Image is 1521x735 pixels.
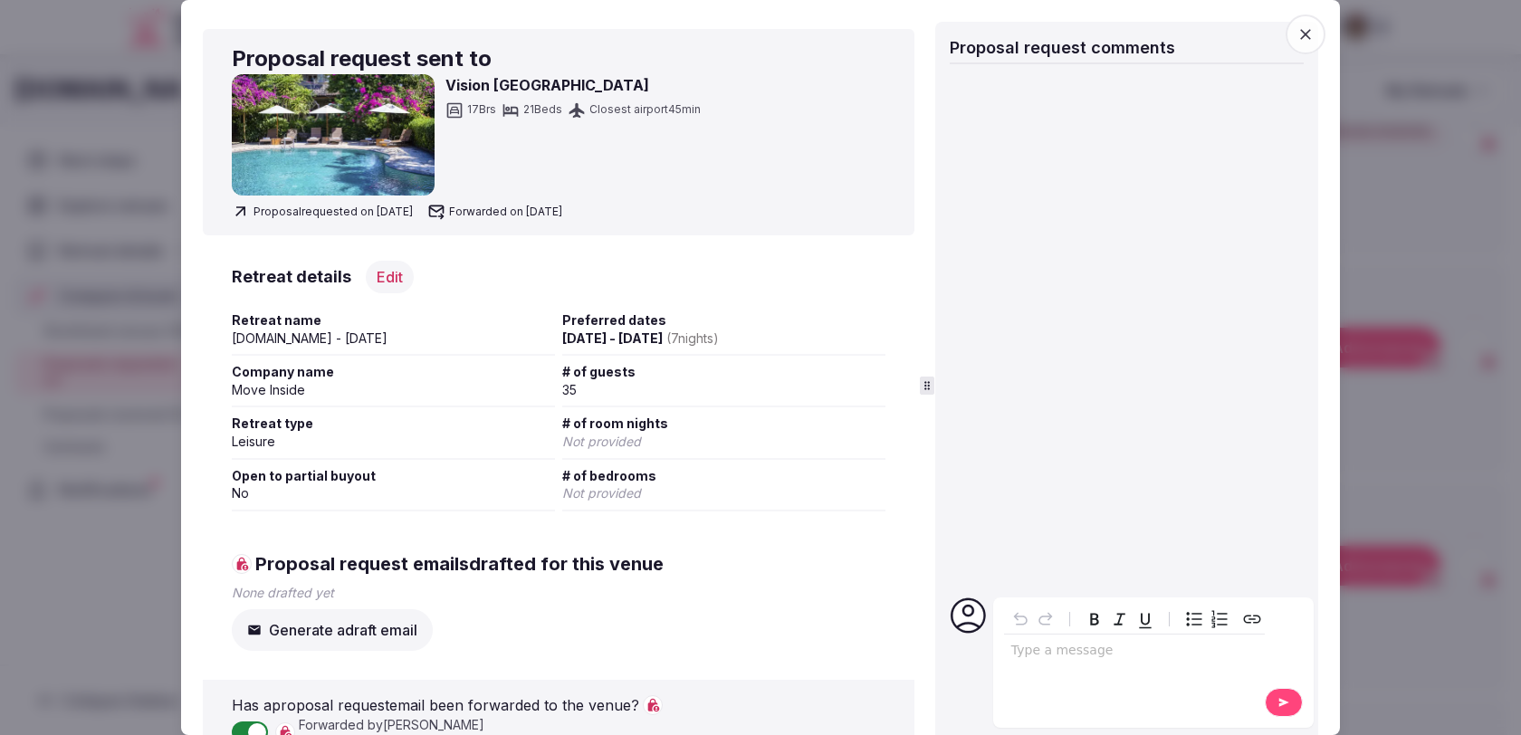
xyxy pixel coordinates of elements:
[232,363,555,381] span: Company name
[427,203,562,221] span: Forwarded on [DATE]
[232,584,885,602] p: None drafted yet
[232,415,555,433] span: Retreat type
[562,434,641,449] span: Not provided
[232,203,413,221] span: Proposal requested on [DATE]
[1207,606,1232,632] button: Numbered list
[562,381,885,399] div: 35
[1181,606,1232,632] div: toggle group
[232,609,433,651] button: Generate adraft email
[562,363,885,381] span: # of guests
[1004,635,1265,671] div: editable markdown
[1133,606,1158,632] button: Underline
[523,102,562,118] span: 21 Beds
[1082,606,1107,632] button: Bold
[232,381,555,399] div: Move Inside
[232,311,555,329] span: Retreat name
[232,265,351,288] h3: Retreat details
[467,102,496,118] span: 17 Brs
[562,311,885,329] span: Preferred dates
[232,329,555,348] div: [DOMAIN_NAME] - [DATE]
[232,484,555,502] div: No
[232,74,435,196] img: Vision Villa Resort
[232,694,639,716] p: Has a proposal request email been forwarded to the venue?
[562,415,885,433] span: # of room nights
[232,433,555,451] div: Leisure
[232,43,885,74] h2: Proposal request sent to
[232,551,664,577] span: Proposal request emails drafted for this venue
[562,330,719,346] span: [DATE] - [DATE]
[562,485,641,501] span: Not provided
[445,74,701,96] h3: Vision [GEOGRAPHIC_DATA]
[366,261,414,293] button: Edit
[299,716,484,734] span: Forwarded by [PERSON_NAME]
[562,467,885,485] span: # of bedrooms
[1181,606,1207,632] button: Bulleted list
[232,467,555,485] span: Open to partial buyout
[950,38,1175,57] span: Proposal request comments
[589,102,701,118] span: Closest airport 45 min
[666,330,719,346] span: ( 7 night s )
[1239,606,1265,632] button: Create link
[1107,606,1133,632] button: Italic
